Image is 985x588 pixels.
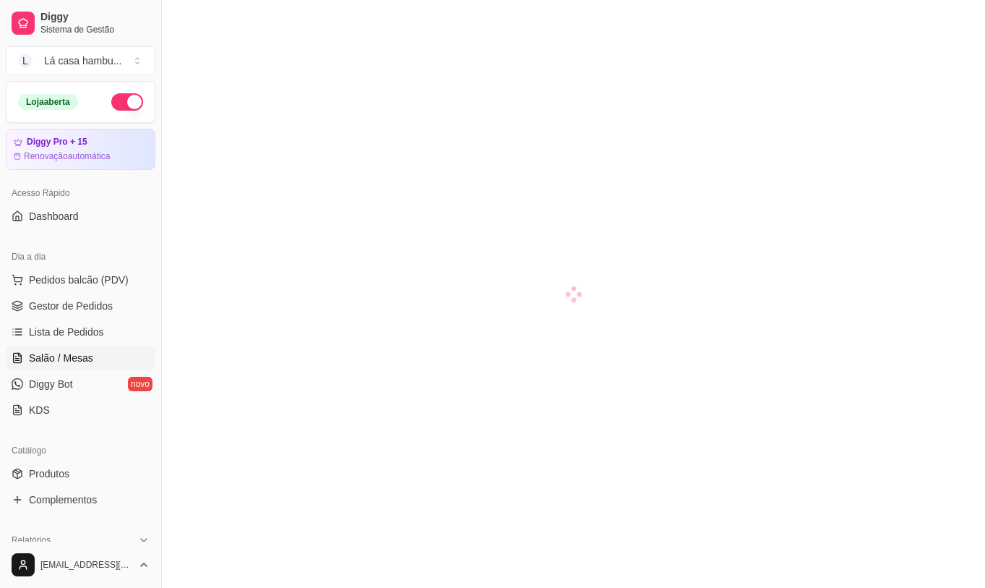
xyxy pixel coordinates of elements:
article: Diggy Pro + 15 [27,137,87,148]
span: Dashboard [29,209,79,223]
div: Loja aberta [18,94,78,110]
a: KDS [6,399,155,422]
span: Diggy [40,11,150,24]
a: Complementos [6,488,155,511]
div: Lá casa hambu ... [44,54,121,68]
a: Diggy Pro + 15Renovaçãoautomática [6,129,155,170]
article: Renovação automática [24,150,110,162]
span: Pedidos balcão (PDV) [29,273,129,287]
div: Catálogo [6,439,155,462]
span: KDS [29,403,50,417]
a: DiggySistema de Gestão [6,6,155,41]
span: Diggy Bot [29,377,73,391]
span: Salão / Mesas [29,351,93,365]
a: Dashboard [6,205,155,228]
span: Sistema de Gestão [40,24,150,35]
a: Produtos [6,462,155,485]
button: Select a team [6,46,155,75]
span: Relatórios [12,534,51,546]
span: Produtos [29,466,69,481]
a: Lista de Pedidos [6,320,155,344]
span: Lista de Pedidos [29,325,104,339]
a: Diggy Botnovo [6,372,155,396]
div: Acesso Rápido [6,182,155,205]
button: [EMAIL_ADDRESS][DOMAIN_NAME] [6,547,155,582]
a: Gestor de Pedidos [6,294,155,318]
span: Gestor de Pedidos [29,299,113,313]
a: Salão / Mesas [6,346,155,370]
span: L [18,54,33,68]
button: Pedidos balcão (PDV) [6,268,155,291]
div: Dia a dia [6,245,155,268]
button: Alterar Status [111,93,143,111]
span: Complementos [29,493,97,507]
span: [EMAIL_ADDRESS][DOMAIN_NAME] [40,559,132,571]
